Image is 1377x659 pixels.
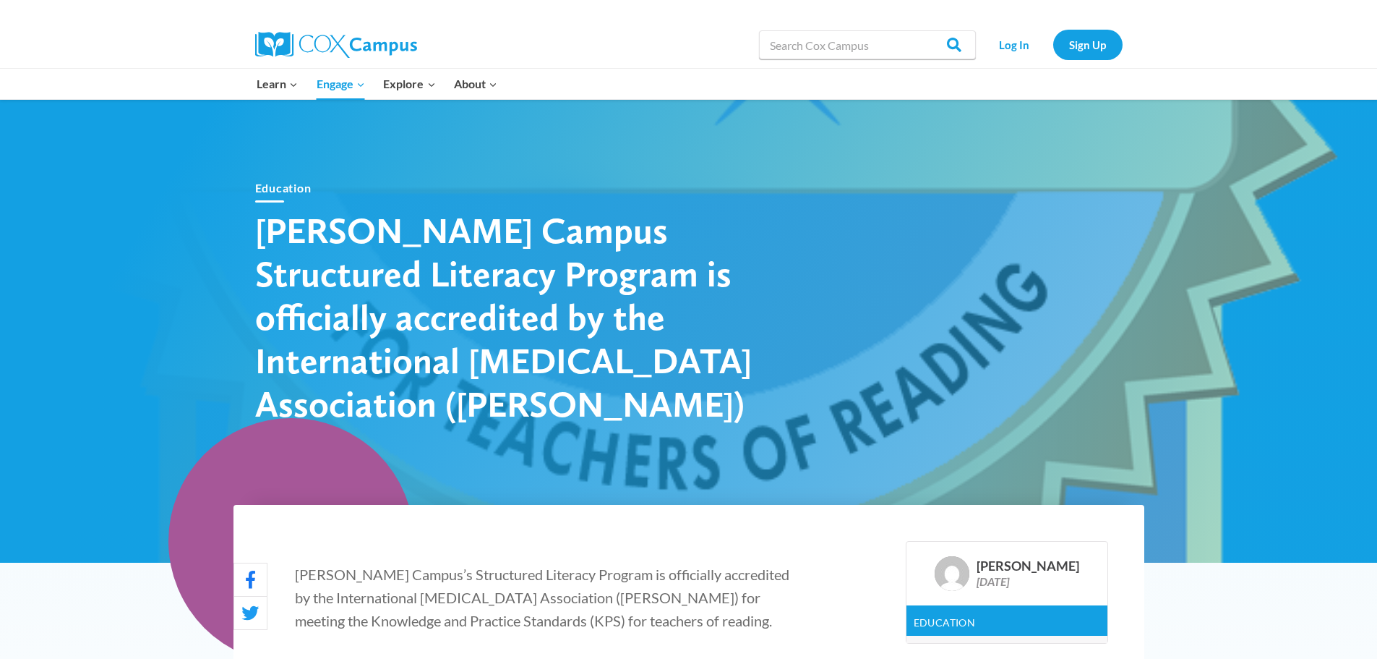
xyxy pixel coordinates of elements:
[295,566,789,629] span: [PERSON_NAME] Campus’s Structured Literacy Program is officially accredited by the International ...
[255,32,417,58] img: Cox Campus
[977,574,1079,588] div: [DATE]
[317,75,365,93] span: Engage
[914,616,976,629] a: Education
[248,69,507,99] nav: Primary Navigation
[454,75,497,93] span: About
[983,30,1123,59] nav: Secondary Navigation
[255,181,312,195] a: Education
[983,30,1046,59] a: Log In
[257,75,298,93] span: Learn
[1053,30,1123,59] a: Sign Up
[759,30,976,59] input: Search Cox Campus
[977,558,1079,574] div: [PERSON_NAME]
[383,75,435,93] span: Explore
[255,208,761,425] h1: [PERSON_NAME] Campus Structured Literacy Program is officially accredited by the International [M...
